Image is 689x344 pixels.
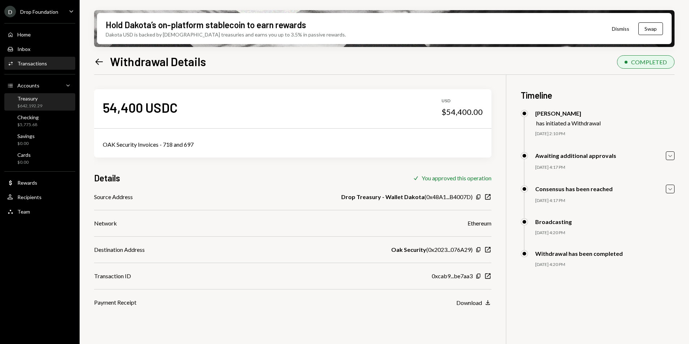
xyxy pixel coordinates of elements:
div: $5,775.68 [17,122,39,128]
div: Dakota USD is backed by [DEMOGRAPHIC_DATA] treasuries and earns you up to 3.5% in passive rewards. [106,31,346,38]
div: $54,400.00 [441,107,483,117]
div: ( 0x48A1...B4007D ) [341,193,473,201]
div: [DATE] 4:20 PM [535,230,675,236]
div: Drop Foundation [20,9,58,15]
div: Download [456,299,482,306]
div: Treasury [17,95,42,102]
div: Withdrawal has been completed [535,250,623,257]
div: Awaiting additional approvals [535,152,616,159]
b: Drop Treasury - Wallet Dakota [341,193,424,201]
div: Payment Receipt [94,298,136,307]
div: Transaction ID [94,272,131,280]
a: Team [4,205,75,218]
div: Savings [17,133,35,139]
div: Accounts [17,82,39,89]
div: $0.00 [17,159,31,165]
a: Cards$0.00 [4,150,75,167]
h1: Withdrawal Details [110,54,206,69]
div: USD [441,98,483,104]
div: Broadcasting [535,218,572,225]
div: $642,192.29 [17,103,42,109]
div: Source Address [94,193,133,201]
button: Download [456,299,491,307]
div: Team [17,208,30,215]
div: [DATE] 4:17 PM [535,164,675,171]
div: 0xcab9...be7aa3 [432,272,473,280]
button: Swap [638,22,663,35]
div: Destination Address [94,245,145,254]
h3: Details [94,172,120,184]
a: Transactions [4,57,75,70]
div: Consensus has been reached [535,185,613,192]
a: Treasury$642,192.29 [4,93,75,111]
div: ( 0x2023...076A29 ) [391,245,473,254]
div: OAK Security Invoices - 718 and 697 [103,140,483,149]
a: Home [4,28,75,41]
button: Dismiss [603,20,638,37]
a: Rewards [4,176,75,189]
div: Checking [17,114,39,120]
div: [DATE] 2:10 PM [535,131,675,137]
div: [PERSON_NAME] [535,110,601,117]
b: Oak Security [391,245,426,254]
a: Checking$5,775.68 [4,112,75,129]
div: [DATE] 4:20 PM [535,262,675,268]
div: has initiated a Withdrawal [536,120,601,126]
a: Inbox [4,42,75,55]
div: Rewards [17,180,37,186]
div: 54,400 USDC [103,99,178,116]
div: COMPLETED [631,59,667,65]
div: Transactions [17,60,47,66]
div: Inbox [17,46,30,52]
div: You approved this operation [422,175,491,181]
a: Accounts [4,79,75,92]
div: Cards [17,152,31,158]
div: D [4,6,16,17]
div: Ethereum [468,219,491,228]
div: Home [17,31,31,38]
div: Hold Dakota’s on-platform stablecoin to earn rewards [106,19,306,31]
a: Savings$0.00 [4,131,75,148]
a: Recipients [4,190,75,203]
div: $0.00 [17,141,35,147]
div: Network [94,219,117,228]
div: [DATE] 4:17 PM [535,198,675,204]
h3: Timeline [521,89,675,101]
div: Recipients [17,194,42,200]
